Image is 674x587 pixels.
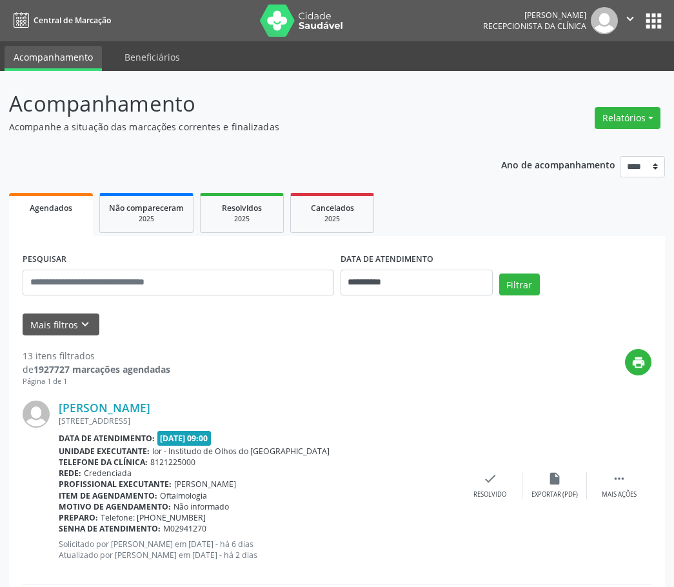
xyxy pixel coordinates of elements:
[23,376,170,387] div: Página 1 de 1
[311,203,354,214] span: Cancelados
[59,479,172,490] b: Profissional executante:
[591,7,618,34] img: img
[34,15,111,26] span: Central de Marcação
[163,523,206,534] span: M02941270
[210,214,274,224] div: 2025
[174,479,236,490] span: [PERSON_NAME]
[631,355,646,370] i: print
[548,472,562,486] i: insert_drive_file
[59,433,155,444] b: Data de atendimento:
[173,501,229,512] span: Não informado
[531,490,578,499] div: Exportar (PDF)
[23,401,50,428] img: img
[59,468,81,479] b: Rede:
[109,203,184,214] span: Não compareceram
[109,214,184,224] div: 2025
[34,363,170,375] strong: 1927727 marcações agendadas
[222,203,262,214] span: Resolvidos
[59,523,161,534] b: Senha de atendimento:
[499,274,540,295] button: Filtrar
[623,12,637,26] i: 
[115,46,189,68] a: Beneficiários
[59,490,157,501] b: Item de agendamento:
[341,250,433,270] label: DATA DE ATENDIMENTO
[618,7,642,34] button: 
[483,21,586,32] span: Recepcionista da clínica
[23,363,170,376] div: de
[30,203,72,214] span: Agendados
[5,46,102,71] a: Acompanhamento
[59,457,148,468] b: Telefone da clínica:
[157,431,212,446] span: [DATE] 09:00
[595,107,660,129] button: Relatórios
[59,401,150,415] a: [PERSON_NAME]
[23,313,99,336] button: Mais filtroskeyboard_arrow_down
[473,490,506,499] div: Resolvido
[23,349,170,363] div: 13 itens filtrados
[602,490,637,499] div: Mais ações
[625,349,651,375] button: print
[101,512,206,523] span: Telefone: [PHONE_NUMBER]
[300,214,364,224] div: 2025
[642,10,665,32] button: apps
[59,446,150,457] b: Unidade executante:
[9,120,468,134] p: Acompanhe a situação das marcações correntes e finalizadas
[23,250,66,270] label: PESQUISAR
[9,10,111,31] a: Central de Marcação
[78,317,92,332] i: keyboard_arrow_down
[160,490,207,501] span: Oftalmologia
[59,415,458,426] div: [STREET_ADDRESS]
[483,10,586,21] div: [PERSON_NAME]
[9,88,468,120] p: Acompanhamento
[150,457,195,468] span: 8121225000
[152,446,330,457] span: Ior - Institudo de Olhos do [GEOGRAPHIC_DATA]
[59,539,458,561] p: Solicitado por [PERSON_NAME] em [DATE] - há 6 dias Atualizado por [PERSON_NAME] em [DATE] - há 2 ...
[59,501,171,512] b: Motivo de agendamento:
[612,472,626,486] i: 
[84,468,132,479] span: Credenciada
[483,472,497,486] i: check
[501,156,615,172] p: Ano de acompanhamento
[59,512,98,523] b: Preparo:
